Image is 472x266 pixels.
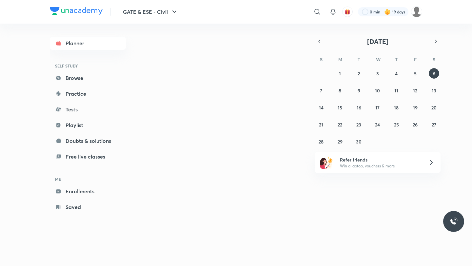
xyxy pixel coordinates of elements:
[119,5,182,18] button: GATE & ESE - Civil
[335,85,345,96] button: September 8, 2025
[356,122,361,128] abbr: September 23, 2025
[316,102,326,113] button: September 14, 2025
[375,122,380,128] abbr: September 24, 2025
[338,139,343,145] abbr: September 29, 2025
[340,163,421,169] p: Win a laptop, vouchers & more
[50,87,126,100] a: Practice
[358,87,360,94] abbr: September 9, 2025
[413,87,417,94] abbr: September 12, 2025
[413,104,418,111] abbr: September 19, 2025
[50,134,126,147] a: Doubts & solutions
[324,37,431,46] button: [DATE]
[320,56,323,63] abbr: Sunday
[394,122,399,128] abbr: September 25, 2025
[395,56,398,63] abbr: Thursday
[375,104,380,111] abbr: September 17, 2025
[335,102,345,113] button: September 15, 2025
[319,122,323,128] abbr: September 21, 2025
[50,71,126,85] a: Browse
[50,7,103,15] img: Company Logo
[316,85,326,96] button: September 7, 2025
[413,122,418,128] abbr: September 26, 2025
[372,68,383,79] button: September 3, 2025
[342,7,353,17] button: avatar
[354,68,364,79] button: September 2, 2025
[414,70,417,77] abbr: September 5, 2025
[431,104,437,111] abbr: September 20, 2025
[339,70,341,77] abbr: September 1, 2025
[429,85,439,96] button: September 13, 2025
[410,119,421,130] button: September 26, 2025
[410,68,421,79] button: September 5, 2025
[50,119,126,132] a: Playlist
[340,156,421,163] h6: Refer friends
[339,87,341,94] abbr: September 8, 2025
[429,68,439,79] button: September 6, 2025
[429,119,439,130] button: September 27, 2025
[335,119,345,130] button: September 22, 2025
[391,119,402,130] button: September 25, 2025
[372,102,383,113] button: September 17, 2025
[384,9,391,15] img: streak
[50,174,126,185] h6: ME
[319,139,324,145] abbr: September 28, 2025
[376,70,379,77] abbr: September 3, 2025
[391,102,402,113] button: September 18, 2025
[354,85,364,96] button: September 9, 2025
[391,68,402,79] button: September 4, 2025
[354,119,364,130] button: September 23, 2025
[372,119,383,130] button: September 24, 2025
[50,60,126,71] h6: SELF STUDY
[432,87,436,94] abbr: September 13, 2025
[395,70,398,77] abbr: September 4, 2025
[316,119,326,130] button: September 21, 2025
[335,136,345,147] button: September 29, 2025
[433,56,435,63] abbr: Saturday
[335,68,345,79] button: September 1, 2025
[358,70,360,77] abbr: September 2, 2025
[50,37,126,50] a: Planner
[432,122,436,128] abbr: September 27, 2025
[50,185,126,198] a: Enrollments
[50,200,126,214] a: Saved
[410,102,421,113] button: September 19, 2025
[50,103,126,116] a: Tests
[433,70,435,77] abbr: September 6, 2025
[354,136,364,147] button: September 30, 2025
[394,104,399,111] abbr: September 18, 2025
[414,56,417,63] abbr: Friday
[316,136,326,147] button: September 28, 2025
[394,87,398,94] abbr: September 11, 2025
[367,37,388,46] span: [DATE]
[429,102,439,113] button: September 20, 2025
[320,156,333,169] img: referral
[356,139,362,145] abbr: September 30, 2025
[411,6,422,17] img: Rahul KD
[338,122,342,128] abbr: September 22, 2025
[50,150,126,163] a: Free live classes
[358,56,360,63] abbr: Tuesday
[338,56,342,63] abbr: Monday
[375,87,380,94] abbr: September 10, 2025
[319,104,324,111] abbr: September 14, 2025
[450,218,458,225] img: ttu
[410,85,421,96] button: September 12, 2025
[391,85,402,96] button: September 11, 2025
[372,85,383,96] button: September 10, 2025
[338,104,342,111] abbr: September 15, 2025
[344,9,350,15] img: avatar
[376,56,381,63] abbr: Wednesday
[357,104,361,111] abbr: September 16, 2025
[354,102,364,113] button: September 16, 2025
[50,7,103,17] a: Company Logo
[320,87,322,94] abbr: September 7, 2025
